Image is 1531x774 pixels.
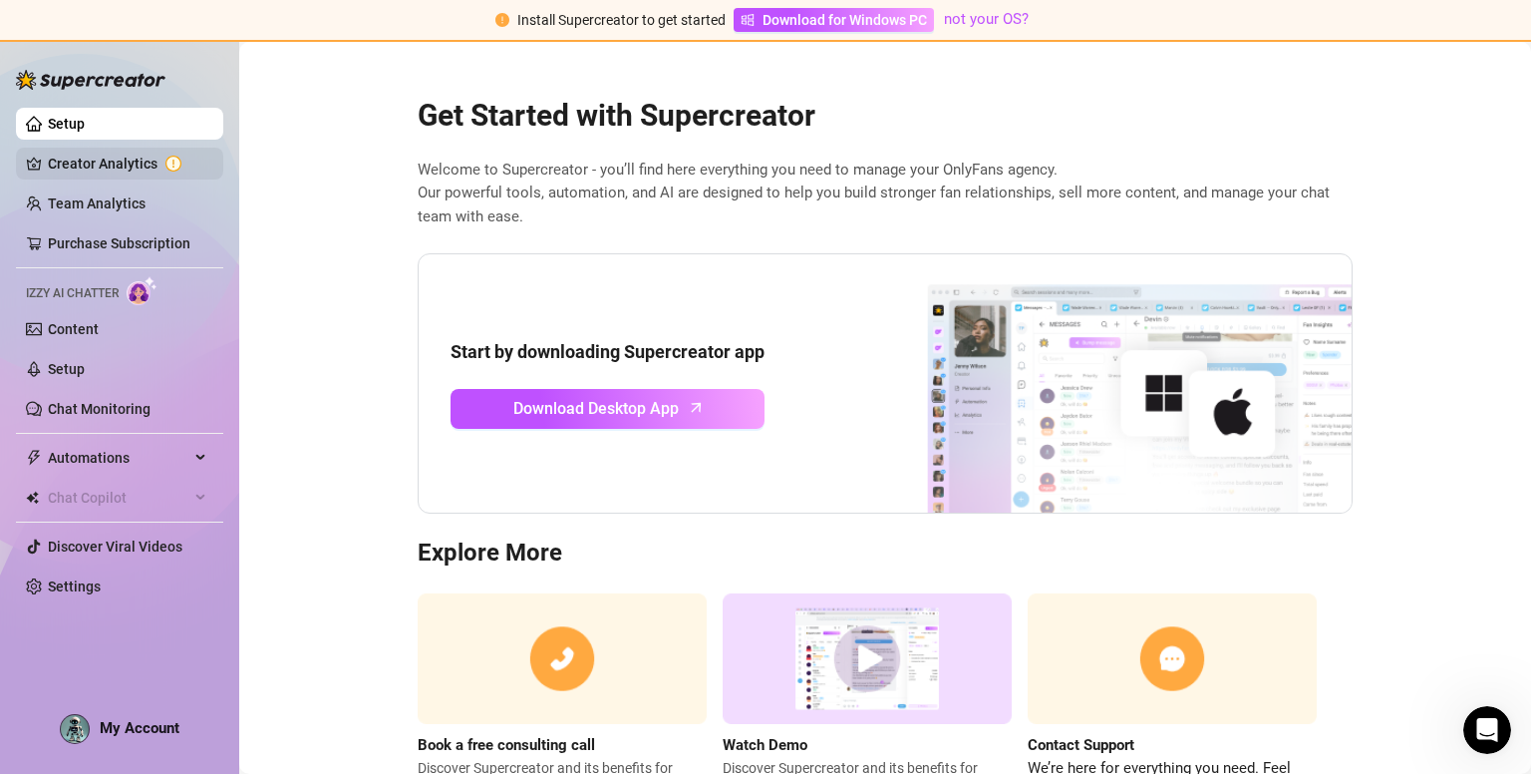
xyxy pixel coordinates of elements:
[48,116,85,132] a: Setup
[1463,706,1511,754] iframe: Intercom live chat
[517,12,726,28] span: Install Supercreator to get started
[48,148,207,180] a: Creator Analytics exclamation-circle
[944,10,1029,28] a: not your OS?
[513,396,679,421] span: Download Desktop App
[127,276,157,305] img: AI Chatter
[418,736,595,754] strong: Book a free consulting call
[495,13,509,27] span: exclamation-circle
[418,97,1353,135] h2: Get Started with Supercreator
[48,195,146,211] a: Team Analytics
[48,321,99,337] a: Content
[723,593,1012,724] img: supercreator demo
[48,361,85,377] a: Setup
[26,284,119,303] span: Izzy AI Chatter
[48,235,190,251] a: Purchase Subscription
[48,539,182,555] a: Discover Viral Videos
[451,389,765,429] a: Download Desktop Apparrow-up
[763,9,927,31] span: Download for Windows PC
[723,736,807,754] strong: Watch Demo
[16,70,165,90] img: logo-BBDzfeDw.svg
[418,593,707,724] img: consulting call
[741,13,755,27] span: windows
[1028,736,1134,754] strong: Contact Support
[48,442,189,474] span: Automations
[48,401,151,417] a: Chat Monitoring
[853,254,1352,514] img: download app
[48,482,189,514] span: Chat Copilot
[48,579,101,594] a: Settings
[734,8,934,32] a: Download for Windows PC
[685,396,708,419] span: arrow-up
[26,491,39,505] img: Chat Copilot
[100,719,179,737] span: My Account
[451,341,765,362] strong: Start by downloading Supercreator app
[1028,593,1317,724] img: contact support
[418,538,1353,570] h3: Explore More
[61,715,89,743] img: ACg8ocKlz4WRM3fvAgjcc1DsJxrND5gXEkkqQC6NM3Zy8TlNzkd5Lg=s96-c
[418,159,1353,229] span: Welcome to Supercreator - you’ll find here everything you need to manage your OnlyFans agency. Ou...
[26,450,42,466] span: thunderbolt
